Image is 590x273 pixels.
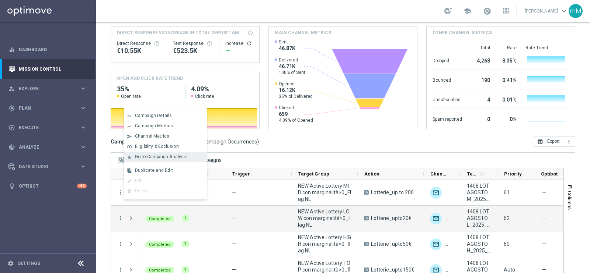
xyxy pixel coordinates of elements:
i: lightbulb [8,183,15,189]
span: — [232,241,236,247]
div: gps_fixed Plan keyboard_arrow_right [8,105,87,111]
i: show_chart [127,124,132,129]
button: more_vert [117,266,124,273]
span: Duplicate and Edit [135,168,173,173]
span: Go to Campaign Analysis [135,154,188,159]
div: lightbulb Optibot +10 [8,183,87,189]
span: 659 [279,111,313,117]
div: Increase [225,40,253,46]
span: Eligibility & Exclusion [135,144,179,149]
div: Execute [8,124,80,131]
button: more_vert [563,136,575,147]
span: Analyze [19,145,80,149]
i: play_circle_outline [8,124,15,131]
i: send [127,134,132,139]
div: Optibot [8,176,87,196]
div: Dropped [433,54,462,66]
div: 4,268 [471,54,490,66]
span: Data Studio [19,164,80,169]
div: Press SPACE to deselect this row. [111,206,139,231]
a: Mission Control [19,59,87,79]
span: Clicked [279,105,313,111]
div: Unsubscribed [433,93,462,105]
span: Templates [467,171,478,177]
div: mM [569,4,583,18]
span: Completed [149,216,171,221]
a: Optibot [19,176,77,196]
span: Lotterie_up to 20000 Sisal Points [371,189,417,196]
div: 4 [471,93,490,105]
img: Optimail [430,238,442,250]
button: track_changes Analyze keyboard_arrow_right [8,144,87,150]
div: Other [445,187,457,199]
button: Data Studio keyboard_arrow_right [8,164,87,170]
span: Completed [149,242,171,247]
span: 16.12K [279,87,313,93]
span: Direct Response VS Increase In Total Deposit Amount [117,29,245,36]
button: bar_chart Go to Campaign Analysis [124,152,207,162]
span: — [542,241,546,247]
i: person_search [8,85,15,92]
button: more_vert [117,189,124,196]
i: more_vert [117,241,124,247]
i: refresh [479,171,485,177]
div: Test Response [173,40,214,46]
span: — [542,215,546,221]
button: open_in_browser Export [534,136,563,147]
span: 100% of Sent [279,70,305,75]
img: Other [445,238,457,250]
button: list Campaign Details [124,111,207,121]
span: 62 [504,215,510,221]
div: -- [225,46,253,55]
div: Mission Control [8,59,87,79]
div: Dashboard [8,40,87,59]
button: file_copy Duplicate and Edit [124,166,207,176]
span: 1408 LOTAGOSTO M_2025_08_14 [467,182,491,202]
div: Press SPACE to select this row. [111,180,139,206]
h3: Campaign List [111,138,259,145]
span: Completed [149,268,171,273]
i: keyboard_arrow_right [80,124,87,131]
span: Channel Metrics [135,134,170,139]
span: Lotterie_upto50€ [371,241,412,247]
a: Dashboard [19,40,87,59]
i: keyboard_arrow_right [80,104,87,111]
a: Settings [18,261,40,266]
span: keyboard_arrow_down [560,7,568,15]
h2: 4.09% [191,85,253,93]
span: — [232,215,236,221]
span: 60 [504,241,510,247]
div: Plan [8,105,80,111]
div: Rate [499,45,517,51]
colored-tag: Completed [145,215,174,222]
button: person_search Explore keyboard_arrow_right [8,86,87,92]
span: 4.09% of Opened [279,117,313,123]
div: Direct Response [117,40,161,46]
span: Execute [19,125,80,130]
button: send Channel Metrics [124,131,207,142]
span: 1408 LOTAGOSTO H_2025_08_14 [467,234,491,254]
img: Other [445,213,457,224]
span: Columns [567,191,573,210]
i: keyboard_arrow_right [80,143,87,150]
i: more_vert [566,139,572,145]
div: Explore [8,85,80,92]
div: 1 [182,241,189,247]
div: Total [471,45,490,51]
span: A [364,242,369,246]
button: join_inner Eligibility & Exclusion [124,142,207,152]
span: — [542,266,546,273]
i: join_inner [127,144,132,149]
div: Spam reported [433,113,462,124]
img: Optimail [430,187,442,199]
button: refresh [246,40,252,46]
i: gps_fixed [8,105,15,111]
span: — [542,189,546,196]
span: Campaign Metrics [135,123,173,128]
span: Opened [279,81,313,87]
